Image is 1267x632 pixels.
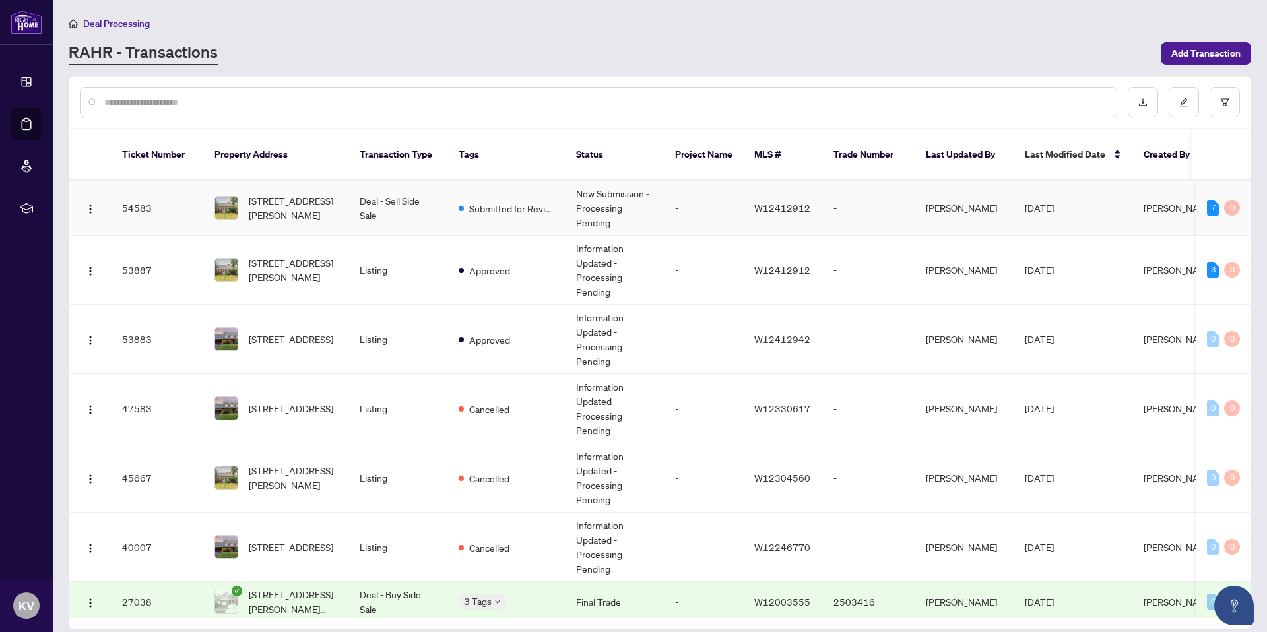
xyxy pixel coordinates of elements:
[349,374,448,443] td: Listing
[112,129,204,181] th: Ticket Number
[249,463,339,492] span: [STREET_ADDRESS][PERSON_NAME]
[665,236,744,305] td: -
[754,264,810,276] span: W12412912
[754,202,810,214] span: W12412912
[1207,470,1219,486] div: 0
[349,236,448,305] td: Listing
[18,596,34,615] span: KV
[80,329,101,350] button: Logo
[1224,539,1240,555] div: 0
[915,181,1014,236] td: [PERSON_NAME]
[1144,596,1215,608] span: [PERSON_NAME]
[1025,472,1054,484] span: [DATE]
[1025,596,1054,608] span: [DATE]
[823,443,915,513] td: -
[566,374,665,443] td: Information Updated - Processing Pending
[215,590,238,613] img: thumbnail-img
[1025,202,1054,214] span: [DATE]
[1144,472,1215,484] span: [PERSON_NAME]
[448,129,566,181] th: Tags
[1025,147,1105,162] span: Last Modified Date
[665,374,744,443] td: -
[1224,331,1240,347] div: 0
[915,129,1014,181] th: Last Updated By
[1171,43,1241,64] span: Add Transaction
[249,332,333,346] span: [STREET_ADDRESS]
[215,197,238,219] img: thumbnail-img
[1224,400,1240,416] div: 0
[85,598,96,608] img: Logo
[80,536,101,557] button: Logo
[1144,541,1215,553] span: [PERSON_NAME]
[112,305,204,374] td: 53883
[1144,264,1215,276] span: [PERSON_NAME]
[85,266,96,276] img: Logo
[566,129,665,181] th: Status
[469,332,510,347] span: Approved
[112,443,204,513] td: 45667
[85,204,96,214] img: Logo
[112,181,204,236] td: 54583
[1161,42,1251,65] button: Add Transaction
[469,540,509,555] span: Cancelled
[566,181,665,236] td: New Submission - Processing Pending
[349,181,448,236] td: Deal - Sell Side Sale
[744,129,823,181] th: MLS #
[566,513,665,582] td: Information Updated - Processing Pending
[112,374,204,443] td: 47583
[823,181,915,236] td: -
[754,402,810,414] span: W12330617
[215,328,238,350] img: thumbnail-img
[349,443,448,513] td: Listing
[915,305,1014,374] td: [PERSON_NAME]
[1014,129,1133,181] th: Last Modified Date
[215,536,238,558] img: thumbnail-img
[665,443,744,513] td: -
[1128,87,1158,117] button: download
[1025,333,1054,345] span: [DATE]
[215,259,238,281] img: thumbnail-img
[80,259,101,280] button: Logo
[915,513,1014,582] td: [PERSON_NAME]
[1025,402,1054,414] span: [DATE]
[1207,539,1219,555] div: 0
[1133,129,1212,181] th: Created By
[469,263,510,278] span: Approved
[112,513,204,582] td: 40007
[915,236,1014,305] td: [PERSON_NAME]
[1025,264,1054,276] span: [DATE]
[249,401,333,416] span: [STREET_ADDRESS]
[754,472,810,484] span: W12304560
[494,598,501,605] span: down
[215,397,238,420] img: thumbnail-img
[566,443,665,513] td: Information Updated - Processing Pending
[1220,98,1229,107] span: filter
[11,10,42,34] img: logo
[112,236,204,305] td: 53887
[1179,98,1188,107] span: edit
[1210,87,1240,117] button: filter
[80,467,101,488] button: Logo
[665,513,744,582] td: -
[566,236,665,305] td: Information Updated - Processing Pending
[83,18,150,30] span: Deal Processing
[1144,402,1215,414] span: [PERSON_NAME]
[1214,586,1254,625] button: Open asap
[915,374,1014,443] td: [PERSON_NAME]
[1144,202,1215,214] span: [PERSON_NAME]
[1207,200,1219,216] div: 7
[249,540,333,554] span: [STREET_ADDRESS]
[915,582,1014,622] td: [PERSON_NAME]
[80,591,101,612] button: Logo
[249,587,339,616] span: [STREET_ADDRESS][PERSON_NAME][PERSON_NAME]
[823,374,915,443] td: -
[349,513,448,582] td: Listing
[1224,200,1240,216] div: 0
[823,513,915,582] td: -
[85,474,96,484] img: Logo
[469,201,555,216] span: Submitted for Review
[80,398,101,419] button: Logo
[85,543,96,553] img: Logo
[249,255,339,284] span: [STREET_ADDRESS][PERSON_NAME]
[1207,331,1219,347] div: 0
